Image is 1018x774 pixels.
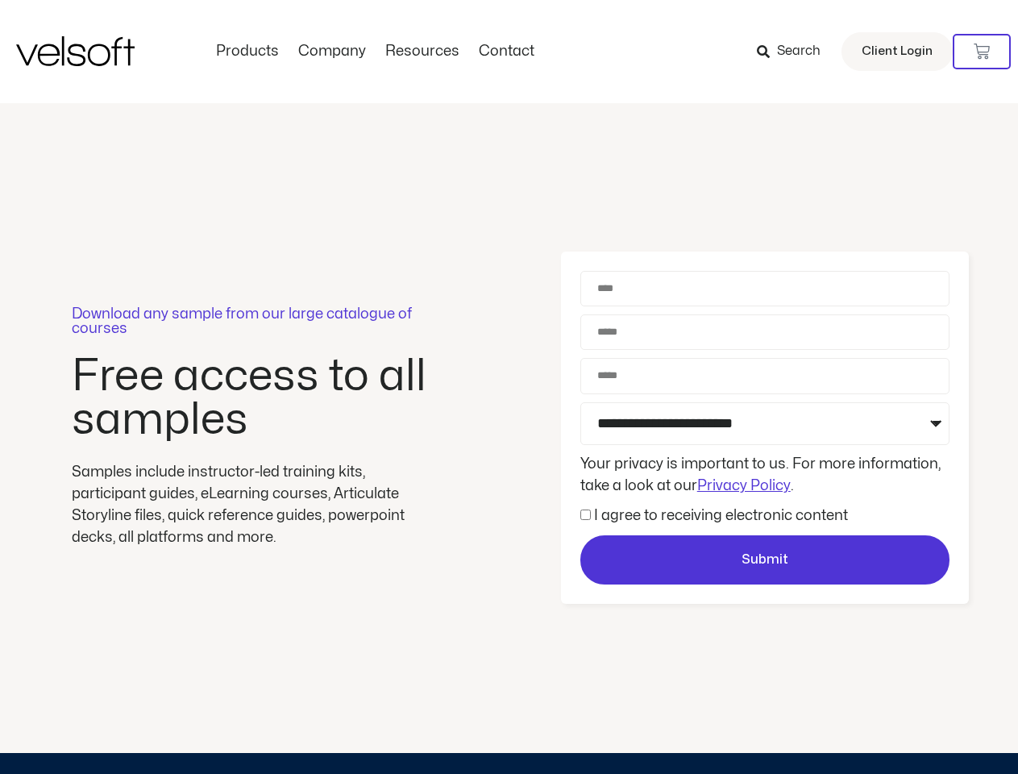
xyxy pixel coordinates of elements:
[742,550,788,571] span: Submit
[72,461,434,548] div: Samples include instructor-led training kits, participant guides, eLearning courses, Articulate S...
[697,479,791,493] a: Privacy Policy
[469,43,544,60] a: ContactMenu Toggle
[594,509,848,522] label: I agree to receiving electronic content
[841,32,953,71] a: Client Login
[376,43,469,60] a: ResourcesMenu Toggle
[16,36,135,66] img: Velsoft Training Materials
[289,43,376,60] a: CompanyMenu Toggle
[72,307,434,336] p: Download any sample from our large catalogue of courses
[862,41,933,62] span: Client Login
[580,535,949,585] button: Submit
[206,43,544,60] nav: Menu
[777,41,821,62] span: Search
[757,38,832,65] a: Search
[576,453,954,497] div: Your privacy is important to us. For more information, take a look at our .
[206,43,289,60] a: ProductsMenu Toggle
[72,355,434,442] h2: Free access to all samples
